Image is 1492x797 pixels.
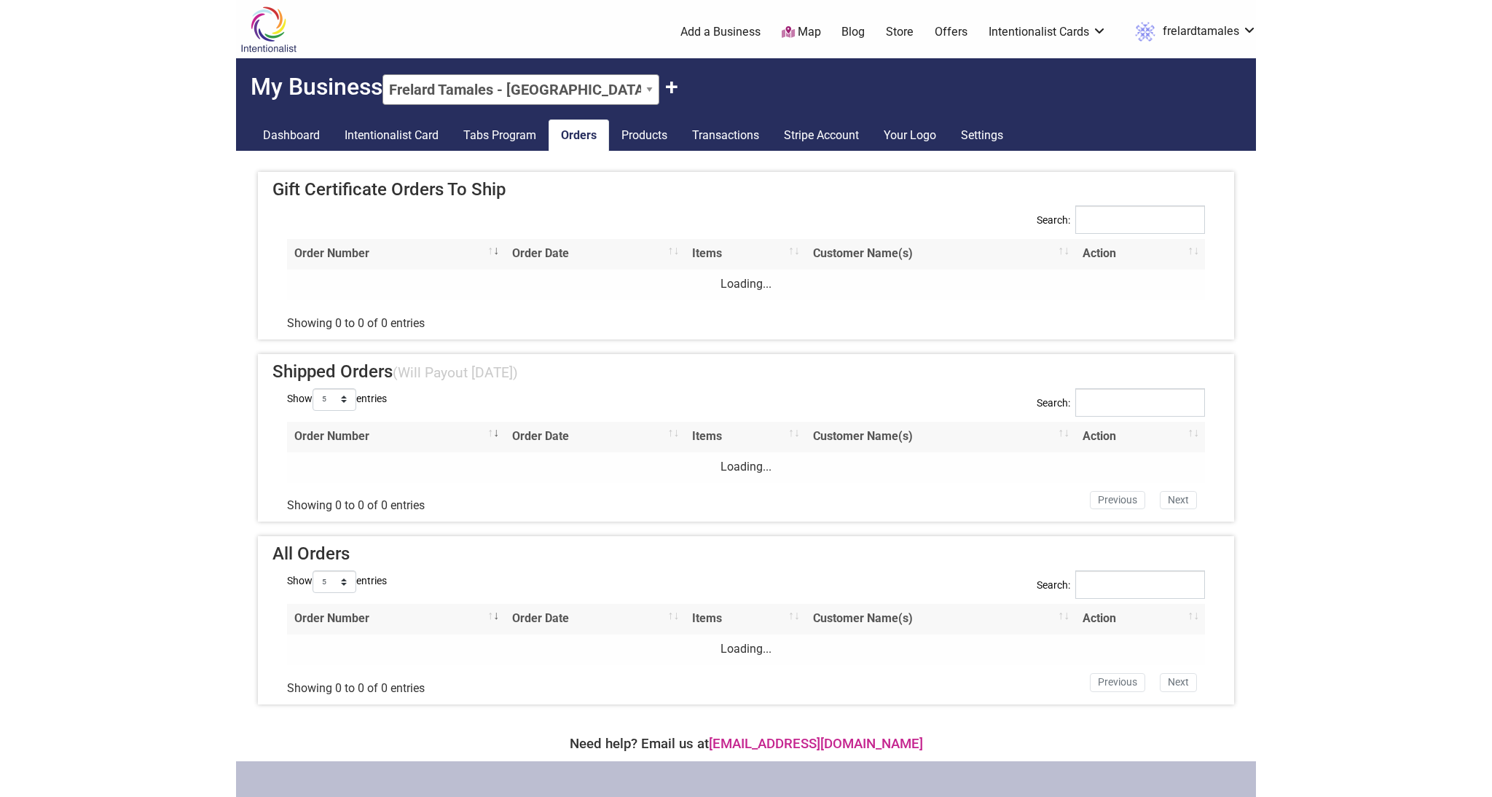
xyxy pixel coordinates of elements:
[709,736,923,752] a: [EMAIL_ADDRESS][DOMAIN_NAME]
[236,58,1256,105] h2: My Business
[1075,205,1205,234] input: Search:
[685,604,805,635] th: Items: activate to sort column ascending
[1037,205,1205,246] label: Search:
[989,24,1107,40] a: Intentionalist Cards
[685,239,805,270] th: Items: activate to sort column ascending
[549,119,609,152] a: Orders
[1037,570,1205,610] label: Search:
[251,119,332,152] a: Dashboard
[505,604,685,635] th: Order Date: activate to sort column ascending
[451,119,549,152] a: Tabs Program
[313,570,356,593] select: Showentries
[886,24,914,40] a: Store
[871,119,949,152] a: Your Logo
[287,270,1205,300] td: Loading...
[287,239,505,270] th: Order Number: activate to sort column ascending
[287,305,657,332] div: Showing 0 to 0 of 0 entries
[313,388,356,411] select: Showentries
[1075,604,1205,635] th: Action: activate to sort column ascending
[287,452,1205,483] td: Loading...
[287,604,505,635] th: Order Number: activate to sort column ascending
[234,6,303,53] img: Intentionalist
[272,543,1220,565] h4: All Orders
[1075,570,1205,599] input: Search:
[287,388,387,411] label: Show entries
[680,24,761,40] a: Add a Business
[782,24,821,41] a: Map
[771,119,871,152] a: Stripe Account
[505,239,685,270] th: Order Date: activate to sort column ascending
[841,24,865,40] a: Blog
[243,734,1249,754] div: Need help? Email us at
[505,422,685,452] th: Order Date: activate to sort column ascending
[272,361,1220,382] h4: Shipped Orders
[287,635,1205,665] td: Loading...
[287,422,505,452] th: Order Number: activate to sort column ascending
[272,179,1220,200] h4: Gift Certificate Orders To Ship
[332,119,451,152] a: Intentionalist Card
[806,422,1075,452] th: Customer Name(s): activate to sort column ascending
[1075,239,1205,270] th: Action: activate to sort column ascending
[287,670,657,697] div: Showing 0 to 0 of 0 entries
[1075,422,1205,452] th: Action: activate to sort column ascending
[287,487,657,515] div: Showing 0 to 0 of 0 entries
[665,73,678,101] button: Claim Another
[393,364,518,381] small: (Will Payout [DATE])
[287,570,387,593] label: Show entries
[806,239,1075,270] th: Customer Name(s): activate to sort column ascending
[1128,19,1257,45] a: frelardtamales
[806,604,1075,635] th: Customer Name(s): activate to sort column ascending
[1075,388,1205,417] input: Search:
[1037,388,1205,428] label: Search:
[949,119,1016,152] a: Settings
[685,422,805,452] th: Items: activate to sort column ascending
[609,119,680,152] a: Products
[935,24,967,40] a: Offers
[680,119,771,152] a: Transactions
